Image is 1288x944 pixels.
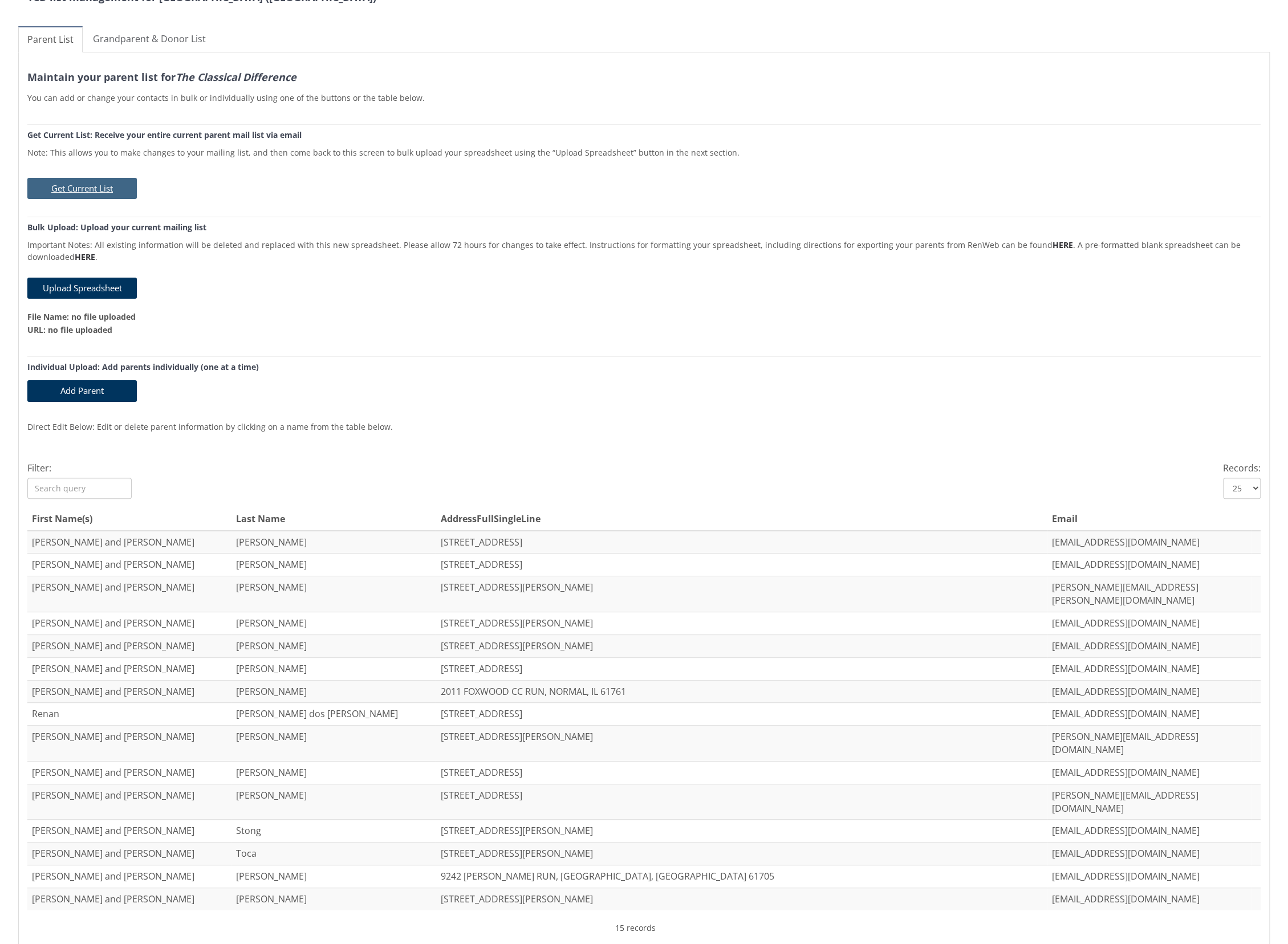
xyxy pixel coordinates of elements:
td: [STREET_ADDRESS] [436,554,1047,576]
td: [STREET_ADDRESS] [436,703,1047,726]
td: [STREET_ADDRESS][PERSON_NAME] [436,576,1047,612]
td: [STREET_ADDRESS] [436,761,1047,784]
td: [EMAIL_ADDRESS][DOMAIN_NAME] [1047,634,1252,657]
span: Email [1052,512,1078,525]
a: HERE [1053,239,1073,250]
td: [PERSON_NAME] and [PERSON_NAME] [27,843,231,865]
td: Toca [231,843,436,865]
td: [PERSON_NAME] and [PERSON_NAME] [27,680,231,703]
td: 2011 FOXWOOD CC RUN, NORMAL, IL 61761 [436,680,1047,703]
td: [PERSON_NAME][EMAIL_ADDRESS][DOMAIN_NAME] [1047,784,1252,820]
strong: Maintain your parent list for [27,70,296,84]
strong: URL: no file uploaded [27,324,112,335]
p: 15 records [27,922,1244,934]
td: [PERSON_NAME] dos [PERSON_NAME] [231,703,436,726]
input: Search query [27,478,132,499]
span: First Name(s) [32,512,92,525]
strong: Get Current List: Receive your entire current parent mail list via email [27,129,302,140]
label: Records: [1223,461,1261,475]
td: [PERSON_NAME][EMAIL_ADDRESS][PERSON_NAME][DOMAIN_NAME] [1047,576,1252,612]
td: [PERSON_NAME] [231,531,436,554]
p: Direct Edit Below: Edit or delete parent information by clicking on a name from the table below. [27,414,1261,433]
td: [STREET_ADDRESS][PERSON_NAME] [436,843,1047,865]
td: [PERSON_NAME] [231,888,436,910]
a: HERE [75,251,95,262]
td: [PERSON_NAME] and [PERSON_NAME] [27,576,231,612]
td: [PERSON_NAME] [231,761,436,784]
td: [EMAIL_ADDRESS][DOMAIN_NAME] [1047,820,1252,843]
em: The Classical Difference [176,70,296,84]
td: Renan [27,703,231,726]
td: [PERSON_NAME] and [PERSON_NAME] [27,531,231,554]
td: [PERSON_NAME] [231,680,436,703]
strong: Bulk Upload: Upload your current mailing list [27,222,206,233]
td: [PERSON_NAME] and [PERSON_NAME] [27,784,231,820]
a: Parent List [18,26,83,52]
button: Upload Spreadsheet [27,278,137,299]
td: [PERSON_NAME] and [PERSON_NAME] [27,634,231,657]
td: [EMAIL_ADDRESS][DOMAIN_NAME] [1047,680,1252,703]
button: Add Parent [27,380,137,401]
td: [PERSON_NAME] and [PERSON_NAME] [27,761,231,784]
span: Last Name [236,512,285,525]
td: [STREET_ADDRESS][PERSON_NAME] [436,726,1047,762]
td: [STREET_ADDRESS] [436,784,1047,820]
td: [EMAIL_ADDRESS][DOMAIN_NAME] [1047,703,1252,726]
button: Get Current List [27,178,137,199]
td: [PERSON_NAME] [231,657,436,680]
td: [PERSON_NAME] [231,554,436,576]
td: [EMAIL_ADDRESS][DOMAIN_NAME] [1047,612,1252,635]
strong: Individual Upload: Add parents individually (one at a time) [27,361,259,372]
td: [PERSON_NAME] [231,865,436,888]
label: Filter: [27,461,51,475]
td: [EMAIL_ADDRESS][DOMAIN_NAME] [1047,888,1252,910]
td: [STREET_ADDRESS] [436,657,1047,680]
p: Note: This allows you to make changes to your mailing list, and then come back to this screen to ... [27,140,1261,158]
td: [EMAIL_ADDRESS][DOMAIN_NAME] [1047,761,1252,784]
strong: File Name: no file uploaded [27,311,136,322]
td: [PERSON_NAME] [231,784,436,820]
td: [STREET_ADDRESS][PERSON_NAME] [436,612,1047,635]
p: You can add or change your contacts in bulk or individually using one of the buttons or the table... [27,83,1261,104]
td: [PERSON_NAME] and [PERSON_NAME] [27,888,231,910]
td: 9242 [PERSON_NAME] RUN, [GEOGRAPHIC_DATA], [GEOGRAPHIC_DATA] 61705 [436,865,1047,888]
td: [STREET_ADDRESS][PERSON_NAME] [436,634,1047,657]
td: [PERSON_NAME] [231,634,436,657]
td: Stong [231,820,436,843]
p: Important Notes: All existing information will be deleted and replaced with this new spreadsheet.... [27,232,1261,263]
td: [STREET_ADDRESS] [436,531,1047,554]
td: [PERSON_NAME] and [PERSON_NAME] [27,657,231,680]
td: [STREET_ADDRESS][PERSON_NAME] [436,888,1047,910]
td: [EMAIL_ADDRESS][DOMAIN_NAME] [1047,865,1252,888]
td: [PERSON_NAME] and [PERSON_NAME] [27,554,231,576]
td: [EMAIL_ADDRESS][DOMAIN_NAME] [1047,554,1252,576]
td: [STREET_ADDRESS][PERSON_NAME] [436,820,1047,843]
td: [PERSON_NAME] and [PERSON_NAME] [27,612,231,635]
span: AddressFullSingleLine [440,512,540,525]
td: [EMAIL_ADDRESS][DOMAIN_NAME] [1047,531,1252,554]
td: [PERSON_NAME] and [PERSON_NAME] [27,820,231,843]
td: [PERSON_NAME][EMAIL_ADDRESS][DOMAIN_NAME] [1047,726,1252,762]
td: [PERSON_NAME] and [PERSON_NAME] [27,865,231,888]
td: [PERSON_NAME] [231,726,436,762]
a: Grandparent & Donor List [84,26,215,52]
td: [EMAIL_ADDRESS][DOMAIN_NAME] [1047,843,1252,865]
td: [PERSON_NAME] and [PERSON_NAME] [27,726,231,762]
td: [PERSON_NAME] [231,612,436,635]
td: [EMAIL_ADDRESS][DOMAIN_NAME] [1047,657,1252,680]
td: [PERSON_NAME] [231,576,436,612]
